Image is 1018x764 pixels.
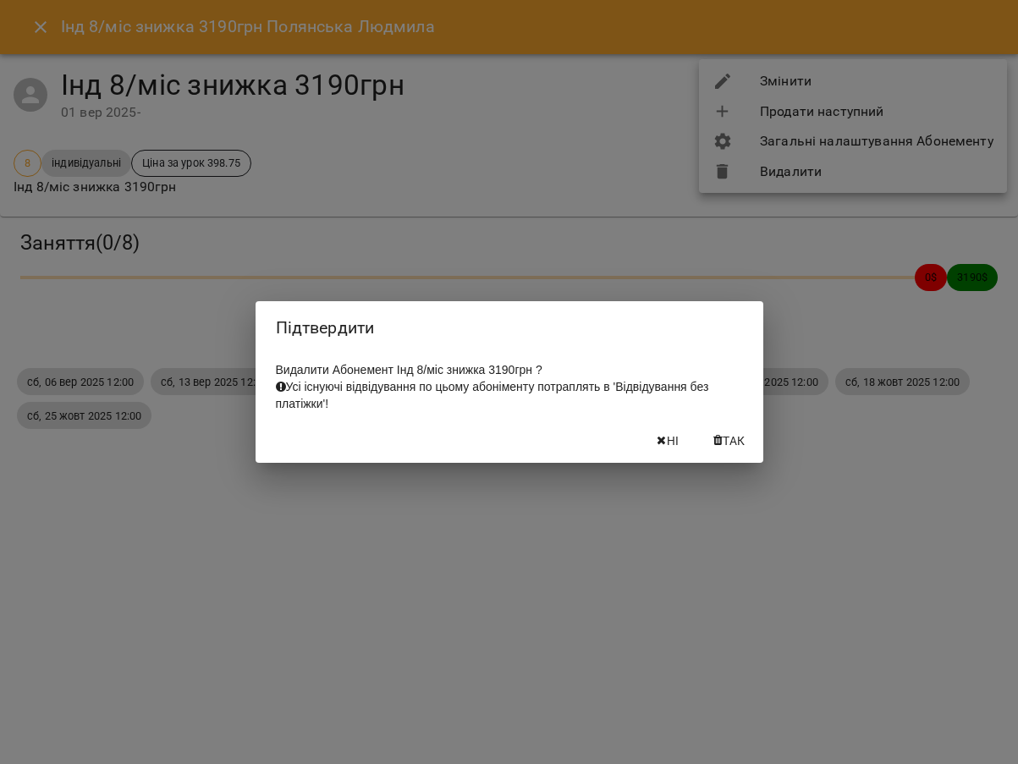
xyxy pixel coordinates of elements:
span: Усі існуючі відвідування по цьому абоніменту потраплять в 'Відвідування без платіжки'! [276,380,709,410]
button: Ні [641,426,696,456]
span: Так [723,431,745,451]
span: Видалити Абонемент Інд 8/міс знижка 3190грн ? [276,363,709,410]
span: Ні [667,431,680,451]
button: Так [702,426,757,456]
h2: Підтвердити [276,315,743,341]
